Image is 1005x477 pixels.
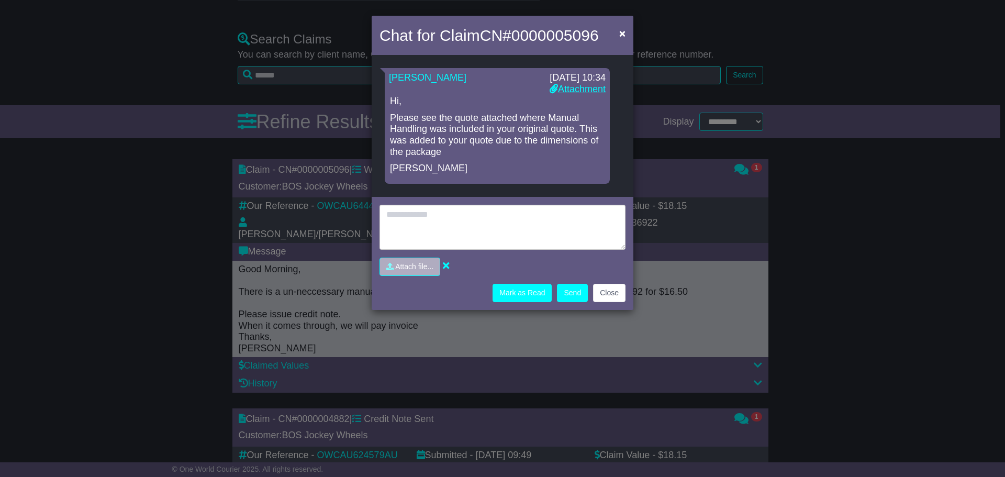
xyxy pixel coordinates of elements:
button: Send [557,284,588,302]
button: Close [593,284,626,302]
p: Please see the quote attached where Manual Handling was included in your original quote. This was... [390,113,605,158]
span: CN# [480,27,599,44]
button: Mark as Read [493,284,552,302]
span: 0000005096 [511,27,599,44]
span: × [619,27,626,39]
div: [DATE] 10:34 [550,72,606,84]
button: Close [614,23,631,44]
a: [PERSON_NAME] [389,72,466,83]
h4: Chat for Claim [379,24,599,47]
p: [PERSON_NAME] [390,163,605,174]
p: Hi, [390,96,605,107]
a: Attachment [550,84,606,94]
